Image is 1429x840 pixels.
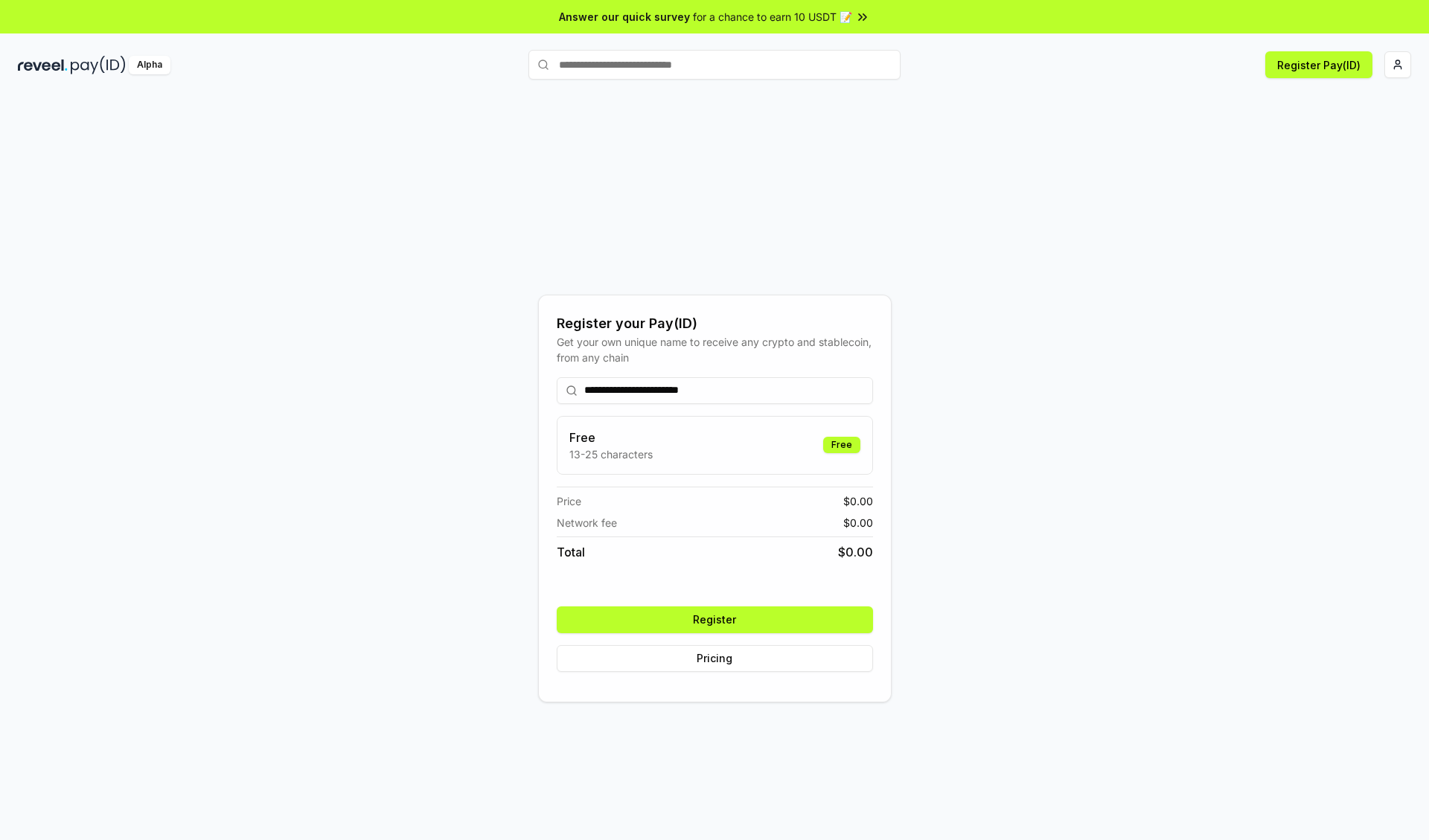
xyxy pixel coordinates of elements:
[559,9,690,25] span: Answer our quick survey
[557,543,585,561] span: Total
[557,606,873,633] button: Register
[557,334,873,365] div: Get your own unique name to receive any crypto and stablecoin, from any chain
[557,645,873,672] button: Pricing
[693,9,852,25] span: for a chance to earn 10 USDT 📝
[71,56,126,74] img: pay_id
[569,446,653,462] p: 13-25 characters
[18,56,68,74] img: reveel_dark
[843,493,873,509] span: $ 0.00
[843,515,873,530] span: $ 0.00
[823,437,860,453] div: Free
[838,543,873,561] span: $ 0.00
[1265,51,1372,78] button: Register Pay(ID)
[557,515,617,530] span: Network fee
[557,493,581,509] span: Price
[129,56,170,74] div: Alpha
[557,313,873,334] div: Register your Pay(ID)
[569,429,653,446] h3: Free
